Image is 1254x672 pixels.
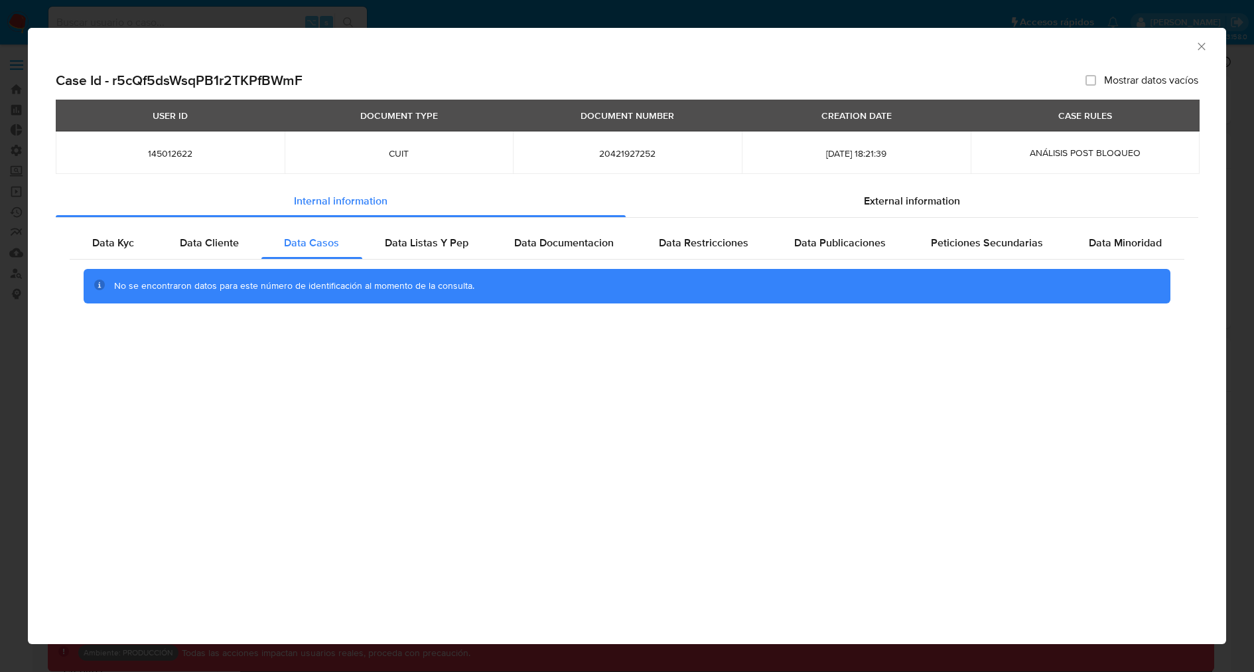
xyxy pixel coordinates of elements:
[514,235,614,250] span: Data Documentacion
[70,227,1184,259] div: Detailed internal info
[294,193,387,209] span: Internal information
[1085,75,1096,86] input: Mostrar datos vacíos
[72,147,269,159] span: 145012622
[1195,40,1207,52] button: Cerrar ventana
[180,235,239,250] span: Data Cliente
[92,235,134,250] span: Data Kyc
[1050,104,1120,127] div: CASE RULES
[864,193,960,209] span: External information
[56,185,1198,217] div: Detailed info
[385,235,468,250] span: Data Listas Y Pep
[529,147,726,159] span: 20421927252
[1089,235,1162,250] span: Data Minoridad
[758,147,955,159] span: [DATE] 18:21:39
[28,28,1226,644] div: closure-recommendation-modal
[145,104,196,127] div: USER ID
[813,104,900,127] div: CREATION DATE
[931,235,1043,250] span: Peticiones Secundarias
[352,104,446,127] div: DOCUMENT TYPE
[1104,74,1198,87] span: Mostrar datos vacíos
[284,235,339,250] span: Data Casos
[56,72,303,89] h2: Case Id - r5cQf5dsWsqPB1r2TKPfBWmF
[573,104,682,127] div: DOCUMENT NUMBER
[1030,146,1141,159] span: ANÁLISIS POST BLOQUEO
[301,147,498,159] span: CUIT
[794,235,886,250] span: Data Publicaciones
[659,235,748,250] span: Data Restricciones
[114,279,474,292] span: No se encontraron datos para este número de identificación al momento de la consulta.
